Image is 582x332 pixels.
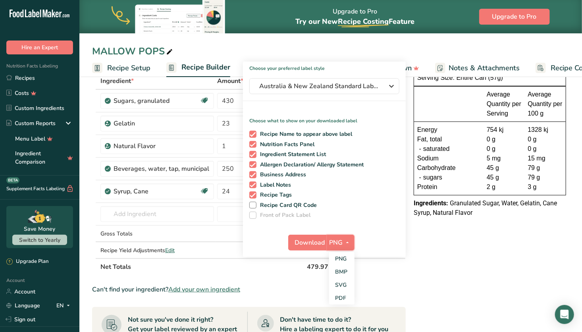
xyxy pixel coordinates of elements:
[417,125,437,135] span: Energy
[479,9,550,25] button: Upgrade to Pro
[217,76,243,86] span: Amount
[528,125,563,135] div: 1328 kj
[528,144,563,154] div: 0 g
[329,265,355,278] a: BMP
[249,78,399,94] button: Australia & New Zealand Standard Label
[100,206,214,222] input: Add Ingredient
[165,247,175,254] span: Edit
[288,235,327,251] button: Download
[528,154,563,163] div: 15 mg
[487,173,522,182] div: 45 g
[417,135,442,144] span: Fat, total
[295,0,414,33] div: Upgrade to Pro
[414,199,557,216] span: Granulated Sugar, Water, Gelatin, Cane Syrup, Natural Flavor
[528,90,563,118] div: Average Quantity per 100 g
[100,230,214,238] div: Gross Totals
[487,154,522,163] div: 5 mg
[329,291,355,305] a: PDF
[417,182,437,192] span: Protein
[100,76,134,86] span: Ingredient
[114,119,209,128] div: Gelatin
[449,63,520,73] span: Notes & Attachments
[528,182,563,192] div: 3 g
[243,62,406,72] h1: Choose your preferred label style
[487,144,522,154] div: 0 g
[327,235,355,251] button: PNG
[417,173,423,182] div: -
[295,238,325,247] span: Download
[338,17,389,26] span: Recipe Costing
[6,299,40,313] a: Language
[487,125,522,135] div: 754 kj
[92,285,406,294] div: Can't find your ingredient?
[330,238,343,247] span: PNG
[305,258,333,275] th: 479.97
[246,59,314,77] a: Customize Label
[181,62,230,73] span: Recipe Builder
[435,59,520,77] a: Notes & Attachments
[555,305,574,324] div: Open Intercom Messenger
[329,278,355,291] a: SVG
[528,163,563,173] div: 79 g
[417,144,423,154] div: -
[92,44,174,58] div: MALLOW POPS
[24,225,56,233] div: Save Money
[528,173,563,182] div: 79 g
[259,81,378,91] span: Australia & New Zealand Standard Label
[417,73,563,83] div: Serving Size: Entire Can (57g)
[295,17,414,26] span: Try our New Feature
[423,144,450,154] span: saturated
[256,141,315,148] span: Nutrition Facts Panel
[256,171,306,178] span: Business Address
[114,141,209,151] div: Natural Flavor
[492,12,537,21] span: Upgrade to Pro
[114,187,200,196] div: Syrup, Cane
[6,177,19,183] div: BETA
[114,96,200,106] div: Sugars, granulated
[168,285,240,294] span: Add your own ingredient
[487,182,522,192] div: 2 g
[487,90,522,118] div: Average Quantity per Serving
[256,191,292,199] span: Recipe Tags
[12,235,67,245] button: Switch to Yearly
[256,212,311,219] span: Front of Pack Label
[100,246,214,255] div: Recipe Yield Adjustments
[99,258,305,275] th: Net Totals
[330,59,419,77] a: Nutrition Breakdown
[19,236,60,244] span: Switch to Yearly
[256,161,364,168] span: Allergen Declaration/ Allergy Statement
[6,41,73,54] button: Hire an Expert
[417,163,456,173] span: Carbohydrate
[256,151,326,158] span: Ingredient Statement List
[487,135,522,144] div: 0 g
[56,301,73,310] div: EN
[6,258,48,266] div: Upgrade Plan
[256,181,291,189] span: Label Notes
[417,154,439,163] span: Sodium
[329,252,355,265] a: PNG
[6,119,56,127] div: Custom Reports
[414,199,448,207] span: Ingredients:
[528,135,563,144] div: 0 g
[114,164,209,174] div: Beverages, water, tap, municipal
[423,173,442,182] span: sugars
[256,131,353,138] span: Recipe Name to appear above label
[487,163,522,173] div: 45 g
[107,63,150,73] span: Recipe Setup
[256,202,317,209] span: Recipe Card QR Code
[166,58,230,77] a: Recipe Builder
[92,59,150,77] a: Recipe Setup
[243,111,406,124] p: Choose what to show on your downloaded label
